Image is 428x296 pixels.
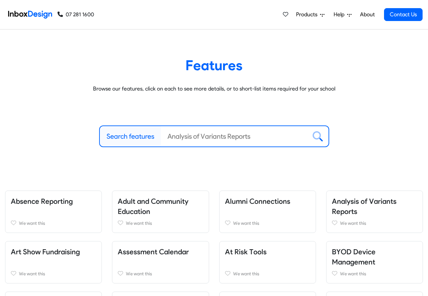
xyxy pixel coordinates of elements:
[340,271,366,276] span: We want this
[233,271,259,276] span: We want this
[225,219,310,227] a: We want this
[10,85,418,93] p: Browse our features, click on each to see more details, or to short-list items required for your ...
[225,248,267,256] a: At Risk Tools
[118,248,189,256] a: Assessment Calendar
[332,248,376,266] a: BYOD Device Management
[321,241,428,283] div: BYOD Device Management
[19,271,45,276] span: We want this
[118,270,203,278] a: We want this
[332,219,417,227] a: We want this
[233,220,259,226] span: We want this
[11,219,96,227] a: We want this
[10,57,418,74] heading: Features
[340,220,366,226] span: We want this
[296,11,320,19] span: Products
[126,271,152,276] span: We want this
[107,191,214,233] div: Adult and Community Education
[214,191,321,233] div: Alumni Connections
[107,241,214,283] div: Assessment Calendar
[321,191,428,233] div: Analysis of Variants Reports
[11,248,80,256] a: Art Show Fundraising
[126,220,152,226] span: We want this
[214,241,321,283] div: At Risk Tools
[358,8,377,21] a: About
[293,8,327,21] a: Products
[11,197,73,205] a: Absence Reporting
[118,197,188,216] a: Adult and Community Education
[19,220,45,226] span: We want this
[11,270,96,278] a: We want this
[225,197,290,205] a: Alumni Connections
[225,270,310,278] a: We want this
[331,8,354,21] a: Help
[118,219,203,227] a: We want this
[332,270,417,278] a: We want this
[334,11,347,19] span: Help
[107,131,154,141] label: Search features
[332,197,397,216] a: Analysis of Variants Reports
[384,8,423,21] a: Contact Us
[161,126,307,146] input: Analysis of Variants Reports
[58,11,94,19] a: 07 281 1600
